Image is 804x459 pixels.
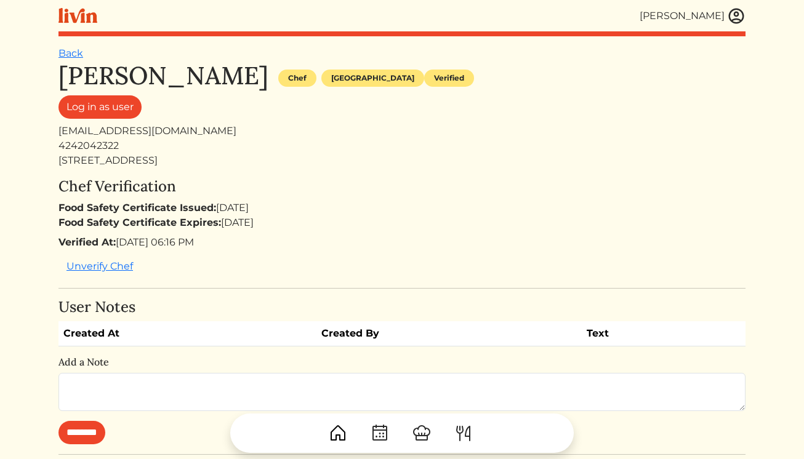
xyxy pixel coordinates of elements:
[370,423,390,443] img: CalendarDots-5bcf9d9080389f2a281d69619e1c85352834be518fbc73d9501aef674afc0d57.svg
[58,95,142,119] a: Log in as user
[58,138,746,153] div: 4242042322
[58,298,746,316] h4: User Notes
[58,178,746,196] h4: Chef Verification
[58,321,316,346] th: Created At
[58,153,746,168] div: [STREET_ADDRESS]
[321,70,424,87] div: [GEOGRAPHIC_DATA]
[58,61,268,90] h1: [PERSON_NAME]
[412,423,432,443] img: ChefHat-a374fb509e4f37eb0702ca99f5f64f3b6956810f32a249b33092029f8484b388.svg
[58,217,221,228] strong: Food Safety Certificate Expires:
[58,8,97,23] img: livin-logo-a0d97d1a881af30f6274990eb6222085a2533c92bbd1e4f22c21b4f0d0e3210c.svg
[58,356,746,368] h6: Add a Note
[58,124,746,138] div: [EMAIL_ADDRESS][DOMAIN_NAME]
[316,321,582,346] th: Created By
[58,236,116,248] strong: Verified At:
[424,70,474,87] div: Verified
[58,255,141,278] button: Unverify Chef
[58,235,746,250] div: [DATE] 06:16 PM
[58,47,83,59] a: Back
[727,7,746,25] img: user_account-e6e16d2ec92f44fc35f99ef0dc9cddf60790bfa021a6ecb1c896eb5d2907b31c.svg
[328,423,348,443] img: House-9bf13187bcbb5817f509fe5e7408150f90897510c4275e13d0d5fca38e0b5951.svg
[58,202,216,214] strong: Food Safety Certificate Issued:
[640,9,725,23] div: [PERSON_NAME]
[58,201,746,230] div: [DATE] [DATE]
[454,423,473,443] img: ForkKnife-55491504ffdb50bab0c1e09e7649658475375261d09fd45db06cec23bce548bf.svg
[278,70,316,87] div: Chef
[582,321,707,346] th: Text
